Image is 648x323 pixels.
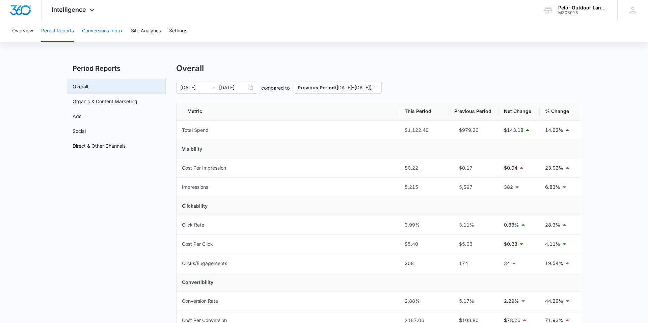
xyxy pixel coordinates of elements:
input: End date [219,84,247,91]
div: Total Spend [182,126,209,134]
div: account name [558,5,607,10]
div: Cost Per Impression [182,164,226,172]
div: account id [558,10,607,15]
p: Previous Period [298,85,335,90]
div: Clicks/Engagements [182,260,227,267]
div: $5.63 [454,240,493,248]
td: Clickability [177,197,581,215]
div: 208 [405,260,443,267]
a: Ads [73,113,81,120]
h2: Period Reports [67,63,165,74]
p: 2.29% [504,297,519,305]
input: Start date [180,84,208,91]
div: Click Rate [182,221,204,229]
p: 19.54% [545,260,563,267]
th: Metric [177,102,399,121]
th: % Change [540,102,581,121]
p: $0.04 [504,164,517,172]
div: 2.88% [405,297,443,305]
p: 34 [504,260,510,267]
th: This Period [399,102,449,121]
th: Previous Period [449,102,498,121]
td: Visibility [177,140,581,158]
button: Conversions Inbox [82,20,123,42]
div: 174 [454,260,493,267]
p: 4.11% [545,240,560,248]
div: $0.17 [454,164,493,172]
p: compared to [261,84,290,91]
a: Overall [73,83,88,90]
span: Intelligence [52,6,86,13]
div: $5.40 [405,240,443,248]
div: Cost Per Click [182,240,213,248]
h1: Overall [176,63,204,74]
p: $143.18 [504,126,523,134]
div: $1,122.40 [405,126,443,134]
td: Convertibility [177,273,581,292]
div: 3.99% [405,221,443,229]
button: Period Reports [41,20,74,42]
a: Social [73,127,86,135]
p: 44.29% [545,297,563,305]
div: Conversion Rate [182,297,218,305]
p: 14.62% [545,126,563,134]
button: Overview [12,20,33,42]
div: 5.17% [454,297,493,305]
p: 0.88% [504,221,519,229]
div: 5,597 [454,183,493,191]
p: 6.83% [545,183,560,191]
span: ( [DATE] – [DATE] ) [298,82,378,93]
th: Net Change [498,102,540,121]
span: swap-right [211,85,216,90]
a: Organic & Content Marketing [73,98,137,105]
button: Site Analytics [131,20,161,42]
p: 382 [504,183,513,191]
p: 28.3% [545,221,560,229]
p: 23.02% [545,164,563,172]
div: Impressions [182,183,208,191]
div: 5,215 [405,183,443,191]
button: Settings [169,20,187,42]
div: $0.22 [405,164,443,172]
div: $979.20 [454,126,493,134]
a: Direct & Other Channels [73,142,126,149]
div: 3.11% [454,221,493,229]
span: to [211,85,216,90]
p: $0.23 [504,240,517,248]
